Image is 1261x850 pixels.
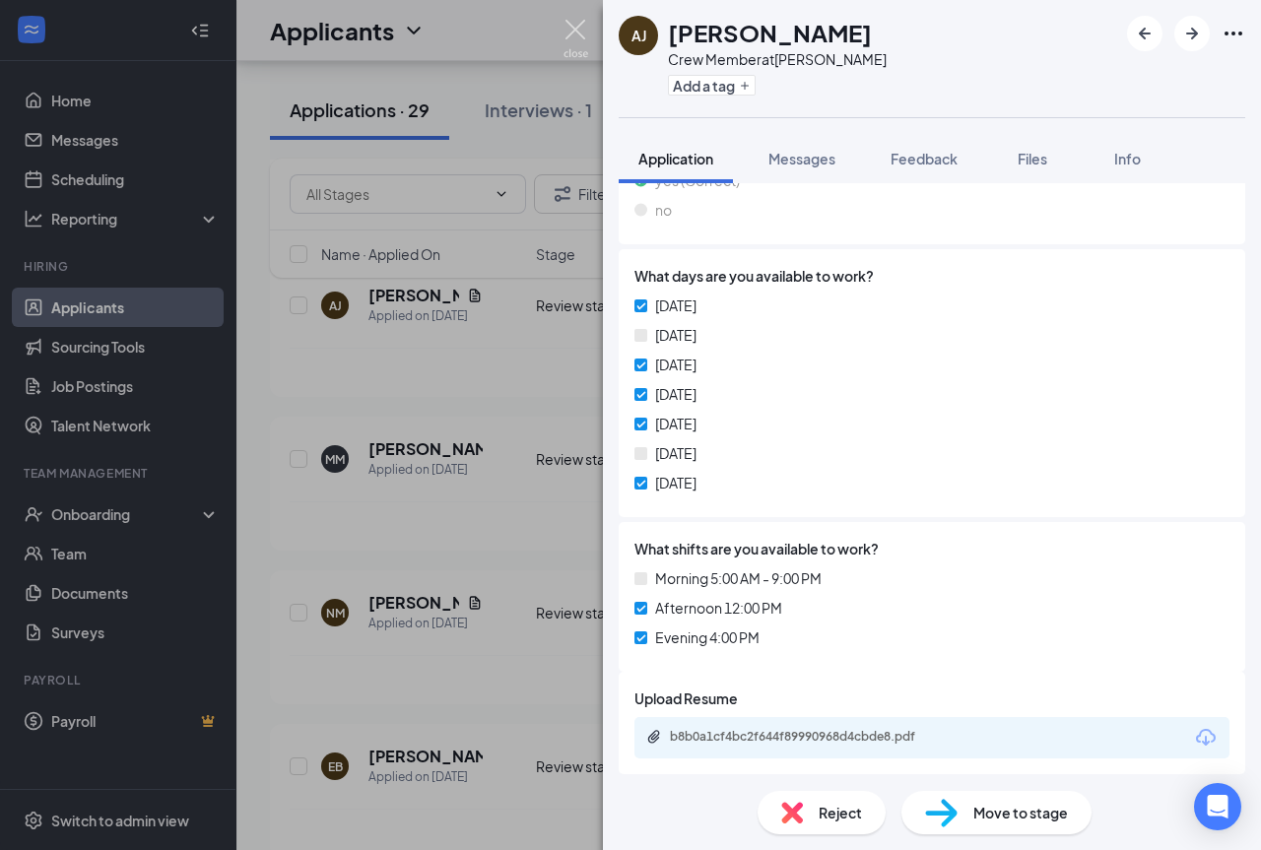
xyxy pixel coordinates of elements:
span: Evening 4:00 PM [655,626,760,648]
svg: ArrowRight [1180,22,1204,45]
button: ArrowRight [1174,16,1210,51]
span: Afternoon 12:00 PM [655,597,782,619]
div: Open Intercom Messenger [1194,783,1241,830]
span: Morning 5:00 AM - 9:00 PM [655,567,822,589]
span: Messages [768,150,835,167]
button: ArrowLeftNew [1127,16,1162,51]
span: What shifts are you available to work? [634,538,879,559]
span: What days are you available to work? [634,265,874,287]
span: Feedback [891,150,958,167]
div: b8b0a1cf4bc2f644f89990968d4cbde8.pdf [670,729,946,745]
div: Crew Member at [PERSON_NAME] [668,49,887,69]
span: [DATE] [655,472,697,493]
svg: Paperclip [646,729,662,745]
span: Application [638,150,713,167]
span: [DATE] [655,383,697,405]
span: no [655,199,672,221]
a: Paperclipb8b0a1cf4bc2f644f89990968d4cbde8.pdf [646,729,965,748]
svg: Plus [739,80,751,92]
button: PlusAdd a tag [668,75,756,96]
h1: [PERSON_NAME] [668,16,872,49]
span: Info [1114,150,1141,167]
span: Move to stage [973,802,1068,823]
svg: Download [1194,726,1218,750]
span: Reject [819,802,862,823]
span: [DATE] [655,442,697,464]
span: [DATE] [655,294,697,316]
span: Files [1018,150,1047,167]
svg: ArrowLeftNew [1133,22,1157,45]
div: AJ [631,26,646,45]
svg: Ellipses [1222,22,1245,45]
span: [DATE] [655,324,697,346]
span: [DATE] [655,354,697,375]
span: [DATE] [655,413,697,434]
span: Upload Resume [634,687,738,709]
